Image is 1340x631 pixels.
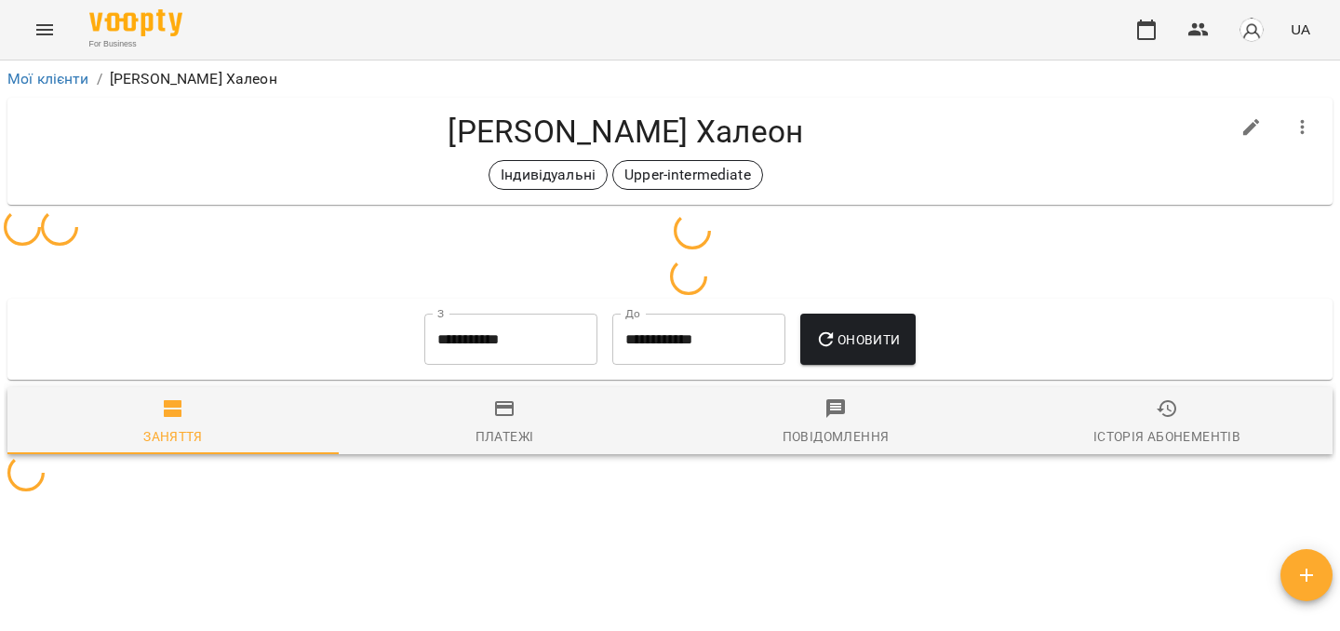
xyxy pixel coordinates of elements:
li: / [97,68,102,90]
p: Upper-intermediate [624,164,751,186]
a: Мої клієнти [7,70,89,87]
h4: [PERSON_NAME] Халеон [22,113,1229,151]
button: UA [1283,12,1318,47]
img: Voopty Logo [89,9,182,36]
nav: breadcrumb [7,68,1333,90]
div: Upper-intermediate [612,160,763,190]
div: Платежі [476,425,534,448]
span: For Business [89,38,182,50]
img: avatar_s.png [1239,17,1265,43]
div: Індивідуальні [489,160,608,190]
div: Повідомлення [783,425,890,448]
p: [PERSON_NAME] Халеон [110,68,277,90]
span: UA [1291,20,1310,39]
button: Оновити [800,314,915,366]
button: Menu [22,7,67,52]
div: Історія абонементів [1093,425,1240,448]
p: Індивідуальні [501,164,596,186]
span: Оновити [815,329,900,351]
div: Заняття [143,425,203,448]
